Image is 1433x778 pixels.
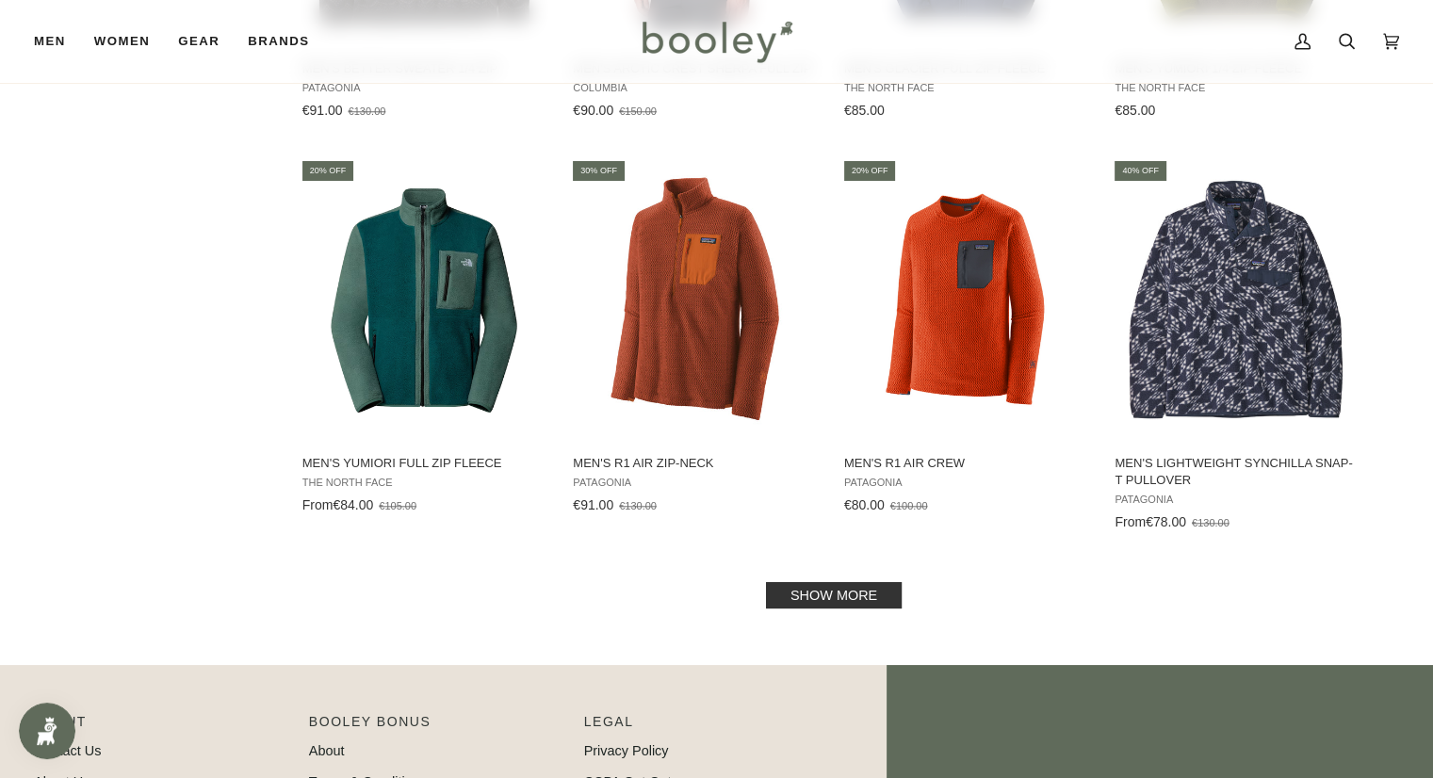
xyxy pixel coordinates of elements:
span: The North Face [1115,82,1359,94]
img: Patagonia Men's Lightweight Synchilla Snap-T Pullover Synched Flight / New Navy - Booley Galway [1112,175,1361,425]
span: Gear [178,32,220,51]
img: Patagonia Men's R1 Air Zip-Neck Burnished Red - Booley Galway [570,175,820,425]
span: €78.00 [1146,514,1186,529]
div: Pagination [302,588,1366,603]
img: Booley [634,14,799,69]
img: Patagonia Men's R1 Air Crew Pollinator Orange - Booley Galway [841,175,1091,425]
span: €90.00 [573,103,613,118]
iframe: Button to open loyalty program pop-up [19,703,75,759]
a: Show more [766,582,902,608]
a: Privacy Policy [584,743,669,758]
span: From [1115,514,1146,529]
span: Patagonia [302,82,546,94]
div: 20% off [844,161,896,181]
span: The North Face [844,82,1088,94]
span: Men's R1 Air Zip-Neck [573,455,817,472]
span: €130.00 [619,500,657,511]
span: Men [34,32,66,51]
span: Patagonia [573,477,817,489]
div: 40% off [1115,161,1166,181]
span: Columbia [573,82,817,94]
span: From [302,497,334,512]
p: Pipeline_Footer Sub [584,712,840,741]
span: €85.00 [844,103,885,118]
span: €84.00 [333,497,373,512]
span: Patagonia [1115,494,1359,506]
span: The North Face [302,477,546,489]
span: Men's Lightweight Synchilla Snap-T Pullover [1115,455,1359,489]
a: About [309,743,345,758]
span: Men's Yumiori Full Zip Fleece [302,455,546,472]
span: €100.00 [890,500,928,511]
span: €91.00 [302,103,343,118]
div: 30% off [573,161,625,181]
a: Men's Lightweight Synchilla Snap-T Pullover [1112,158,1361,537]
span: €130.00 [1192,517,1229,528]
img: The North Face Men's Yumiori Full Zip Fleece Deep Nori / Duck Green / TNF Black - Booley Galway [300,175,549,425]
a: Men's Yumiori Full Zip Fleece [300,158,549,520]
span: €105.00 [379,500,416,511]
a: Men's R1 Air Crew [841,158,1091,520]
p: Pipeline_Footer Main [34,712,290,741]
span: Patagonia [844,477,1088,489]
div: 20% off [302,161,354,181]
span: €85.00 [1115,103,1155,118]
span: €150.00 [619,105,657,117]
span: €91.00 [573,497,613,512]
span: Brands [248,32,309,51]
span: Men's R1 Air Crew [844,455,1088,472]
p: Booley Bonus [309,712,565,741]
a: Men's R1 Air Zip-Neck [570,158,820,520]
span: €80.00 [844,497,885,512]
span: €130.00 [349,105,386,117]
span: Women [94,32,150,51]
